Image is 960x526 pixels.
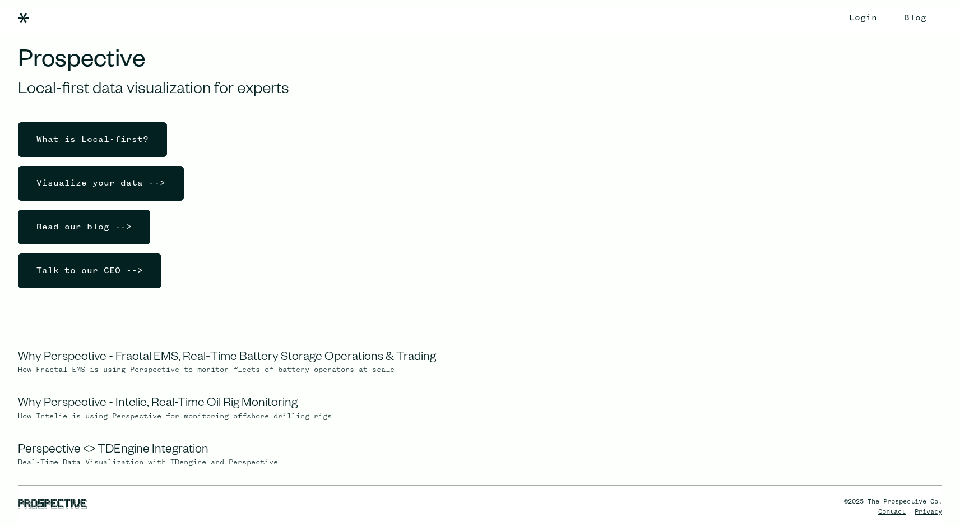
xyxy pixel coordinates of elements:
[915,509,942,515] a: Privacy
[27,210,141,244] div: Read our blog -->
[27,254,152,288] div: Talk to our CEO -->
[27,123,157,156] div: What is Local-first?
[18,77,942,104] h1: Local-first data visualization for experts
[18,210,150,244] a: Read our blog -->
[18,398,298,411] a: Why Perspective - Intelie, Real-Time Oil Rig Monitoring
[18,366,520,375] div: How Fractal EMS is using Perspective to monitor fleets of battery operators at scale
[878,509,906,515] a: Contact
[18,412,520,421] div: How Intelie is using Perspective for monitoring offshore drilling rigs
[844,497,942,507] div: ©2025 The Prospective Co.
[18,352,436,365] a: Why Perspective - Fractal EMS, Real‑Time Battery Storage Operations & Trading
[27,167,174,200] div: Visualize your data -->
[18,122,167,157] a: What is Local-first?
[18,253,161,288] a: Talk to our CEO -->
[18,444,208,458] a: Perspective <> TDEngine Integration
[18,166,184,201] a: Visualize your data -->
[18,49,942,77] h1: Prospective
